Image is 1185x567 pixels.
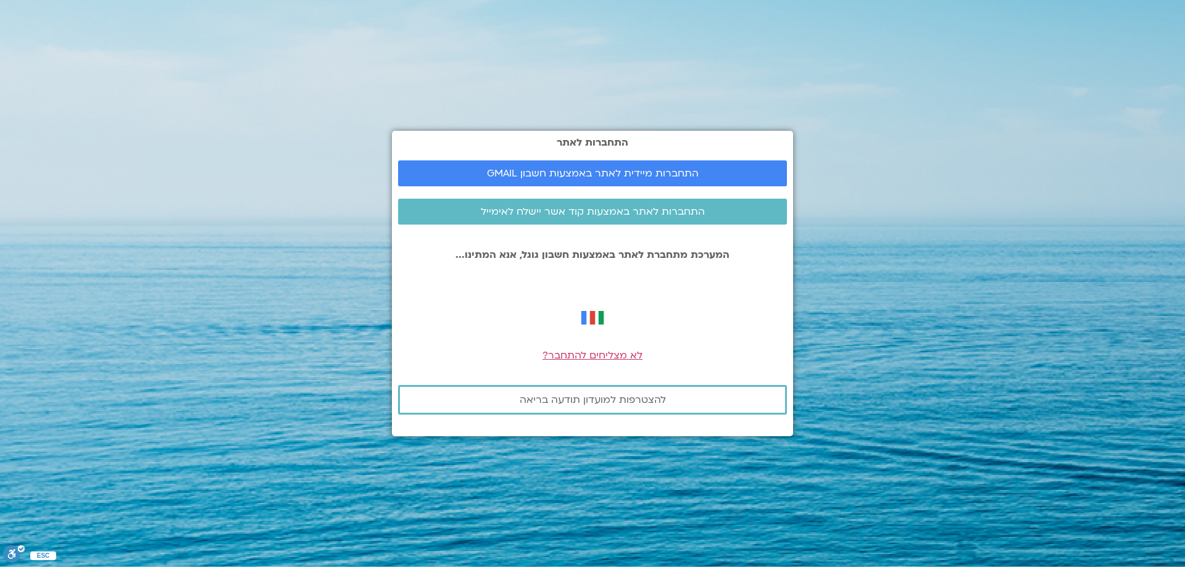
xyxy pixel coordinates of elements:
[543,349,642,362] a: לא מצליחים להתחבר?
[487,168,699,179] span: התחברות מיידית לאתר באמצעות חשבון GMAIL
[398,385,787,415] a: להצטרפות למועדון תודעה בריאה
[520,394,666,405] span: להצטרפות למועדון תודעה בריאה
[398,160,787,186] a: התחברות מיידית לאתר באמצעות חשבון GMAIL
[481,206,705,217] span: התחברות לאתר באמצעות קוד אשר יישלח לאימייל
[398,249,787,260] p: המערכת מתחברת לאתר באמצעות חשבון גוגל, אנא המתינו...
[398,137,787,148] h2: התחברות לאתר
[398,199,787,225] a: התחברות לאתר באמצעות קוד אשר יישלח לאימייל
